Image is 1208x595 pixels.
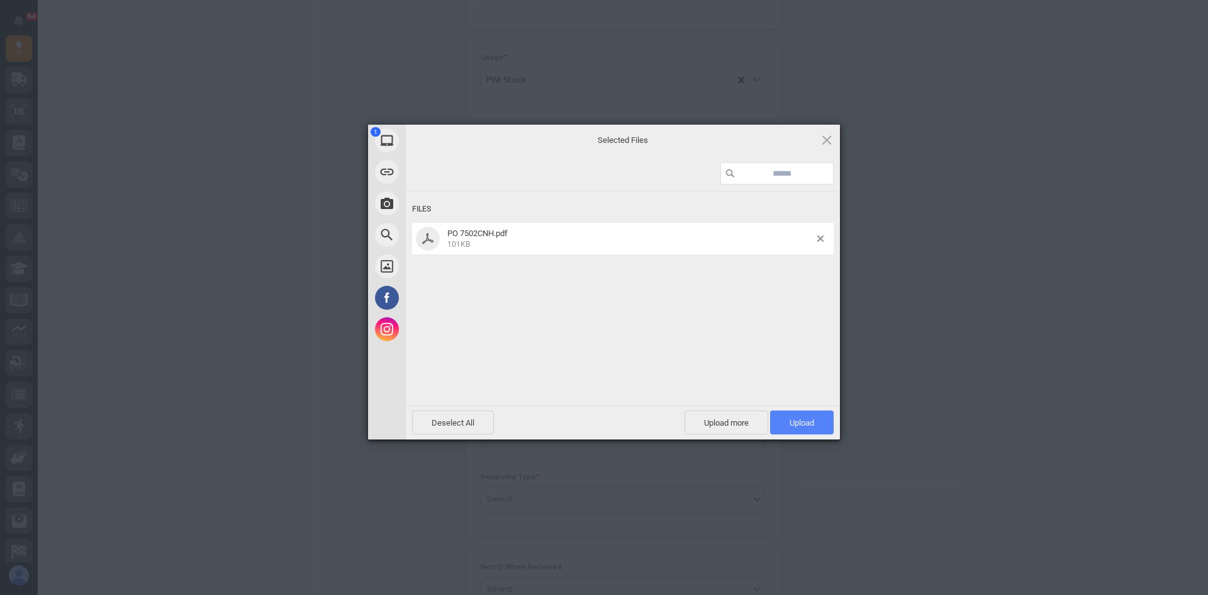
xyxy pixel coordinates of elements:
[685,411,768,434] span: Upload more
[412,198,834,221] div: Files
[368,125,519,156] div: My Device
[447,240,470,249] span: 101KB
[412,411,494,434] span: Deselect All
[368,219,519,251] div: Web Search
[497,134,749,145] span: Selected Files
[820,133,834,147] span: Click here or hit ESC to close picker
[447,229,508,238] span: PO 7502CNH.pdf
[444,229,817,249] span: PO 7502CNH.pdf
[368,156,519,188] div: Link (URL)
[368,251,519,282] div: Unsplash
[371,127,381,137] span: 1
[368,282,519,314] div: Facebook
[770,411,834,434] span: Upload
[368,314,519,345] div: Instagram
[368,188,519,219] div: Take Photo
[790,418,814,428] span: Upload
